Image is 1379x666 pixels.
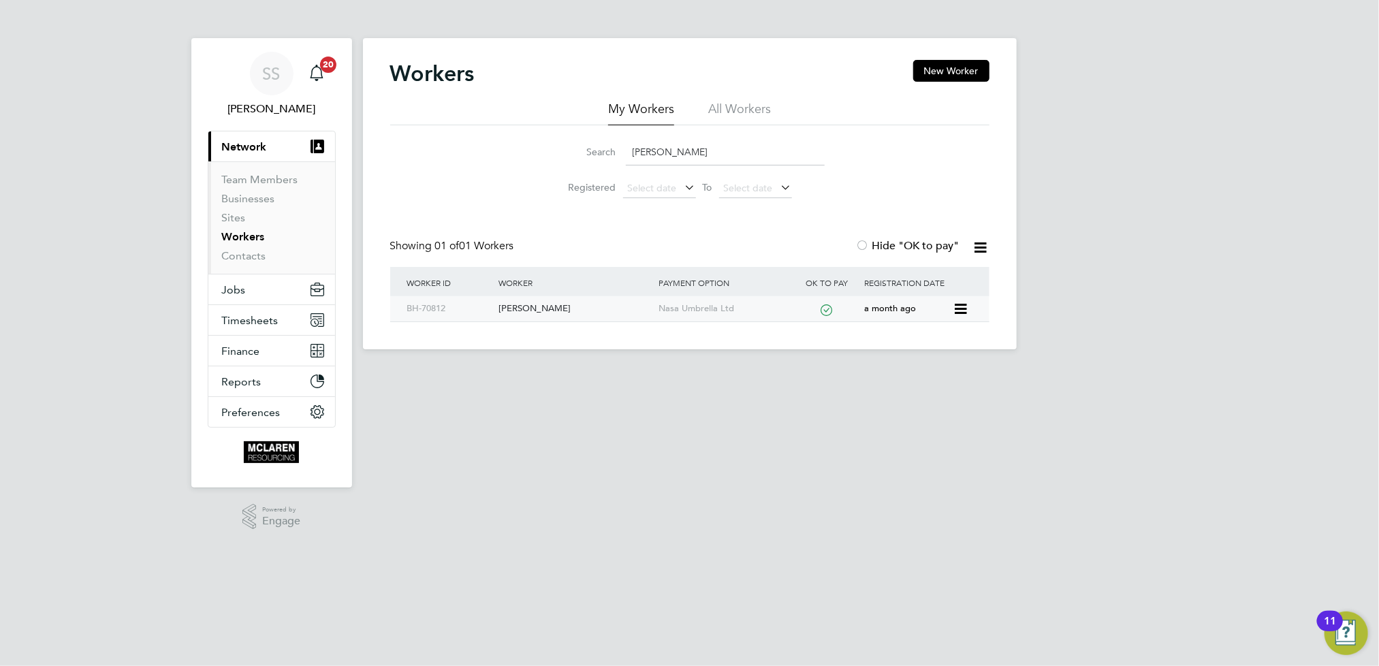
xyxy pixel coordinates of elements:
span: Reports [222,375,261,388]
a: Businesses [222,192,275,205]
a: Sites [222,211,246,224]
div: OK to pay [793,267,861,298]
div: Worker ID [404,267,495,298]
a: Team Members [222,173,298,186]
button: Timesheets [208,305,335,335]
img: mclaren-logo-retina.png [244,441,299,463]
button: Preferences [208,397,335,427]
span: Timesheets [222,314,279,327]
span: Finance [222,345,260,358]
a: Powered byEngage [242,504,300,530]
span: Steven South [208,101,336,117]
label: Registered [555,181,616,193]
span: Powered by [262,504,300,516]
li: My Workers [608,101,674,125]
div: Showing [390,239,517,253]
span: To [699,178,716,196]
span: Select date [628,182,677,194]
span: 20 [320,57,336,73]
div: BH-70812 [404,296,495,321]
span: SS [263,65,281,82]
span: Select date [724,182,773,194]
div: 11 [1324,621,1336,639]
div: Network [208,161,335,274]
div: Registration Date [861,267,975,298]
div: [PERSON_NAME] [495,296,655,321]
div: Worker [495,267,655,298]
div: Nasa Umbrella Ltd [655,296,793,321]
button: Network [208,131,335,161]
a: Go to home page [208,441,336,463]
span: Jobs [222,283,246,296]
span: Network [222,140,267,153]
a: SS[PERSON_NAME] [208,52,336,117]
button: Reports [208,366,335,396]
button: Finance [208,336,335,366]
button: New Worker [913,60,989,82]
span: 01 Workers [435,239,514,253]
h2: Workers [390,60,475,87]
button: Jobs [208,274,335,304]
span: Engage [262,516,300,527]
div: Payment Option [655,267,793,298]
a: 20 [303,52,330,95]
span: 01 of [435,239,460,253]
li: All Workers [708,101,771,125]
input: Name, email or phone number [626,139,825,165]
span: Preferences [222,406,281,419]
a: Workers [222,230,265,243]
a: BH-70812[PERSON_NAME]Nasa Umbrella Ltda month ago [404,296,953,307]
span: a month ago [864,302,916,314]
button: Open Resource Center, 11 new notifications [1325,612,1368,655]
a: Contacts [222,249,266,262]
label: Hide "OK to pay" [856,239,960,253]
label: Search [555,146,616,158]
nav: Main navigation [191,38,352,488]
